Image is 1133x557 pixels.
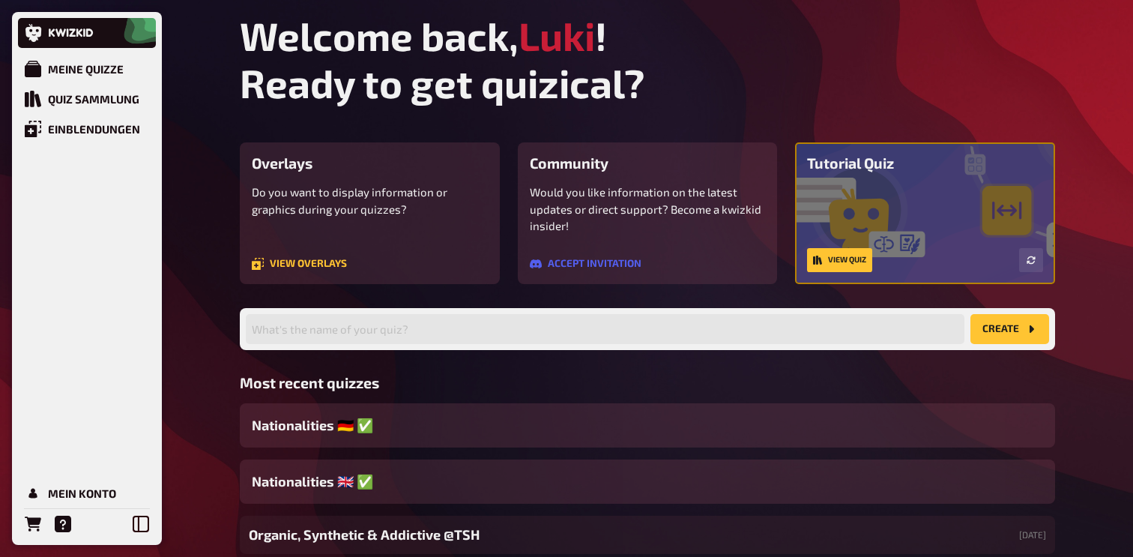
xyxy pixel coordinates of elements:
[18,509,48,539] a: Bestellungen
[530,184,766,235] p: Would you like information on the latest updates or direct support? Become a kwizkid insider!
[48,509,78,539] a: Hilfe
[252,184,488,217] p: Do you want to display information or graphics during your quizzes?
[18,478,156,508] a: Mein Konto
[240,12,1055,106] h1: Welcome back, ! Ready to get quizical?
[240,403,1055,448] a: Nationalities ​​🇩🇪 ​✅
[240,374,1055,391] h3: Most recent quizzes
[48,92,139,106] div: Quiz Sammlung
[18,114,156,144] a: Einblendungen
[48,62,124,76] div: Meine Quizze
[48,122,140,136] div: Einblendungen
[48,487,116,500] div: Mein Konto
[970,314,1049,344] button: create
[240,460,1055,504] a: Nationalities ​🇬🇧 ✅
[240,516,1055,554] a: Organic, Synthetic & Addictive ​@TSH[DATE]
[252,154,488,172] h3: Overlays
[252,472,373,492] span: Nationalities ​🇬🇧 ✅
[252,415,373,436] span: Nationalities ​​🇩🇪 ​✅
[807,154,1043,172] h3: Tutorial Quiz
[246,314,964,344] input: What's the name of your quiz?
[252,258,347,270] a: View overlays
[1019,529,1046,541] small: [DATE]
[530,258,641,270] a: Accept invitation
[18,54,156,84] a: Meine Quizze
[519,12,595,59] span: Luki
[249,525,480,545] span: Organic, Synthetic & Addictive ​@TSH
[530,154,766,172] h3: Community
[18,84,156,114] a: Quiz Sammlung
[807,248,872,272] a: View quiz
